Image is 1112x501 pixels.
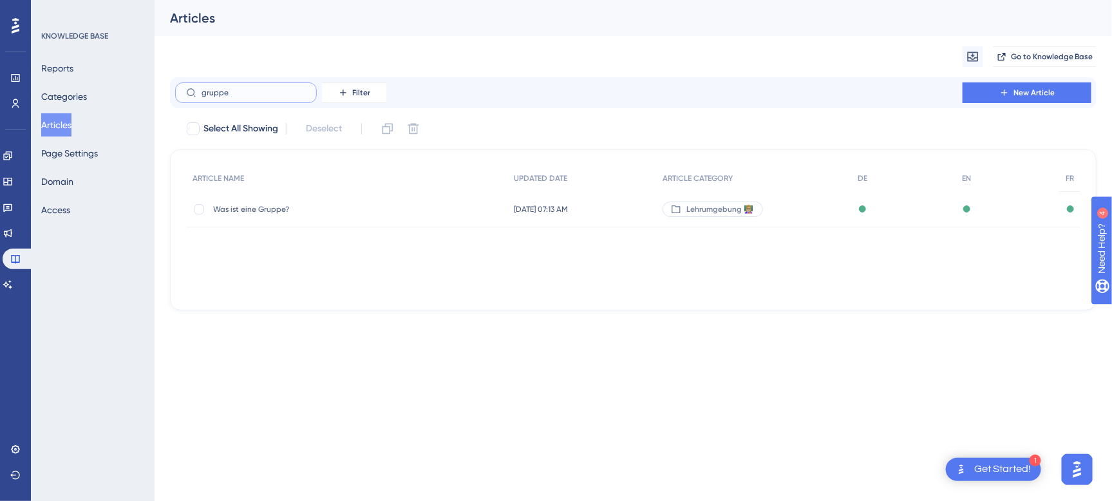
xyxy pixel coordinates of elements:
[974,462,1031,477] div: Get Started!
[686,204,753,214] span: Lehrumgebung 👩🏼‍🏫
[41,113,71,137] button: Articles
[352,88,370,98] span: Filter
[170,9,1064,27] div: Articles
[202,88,306,97] input: Search
[90,6,93,17] div: 4
[514,173,567,184] span: UPDATED DATE
[1066,173,1074,184] span: FR
[294,117,353,140] button: Deselect
[203,121,278,137] span: Select All Showing
[514,204,568,214] span: [DATE] 07:13 AM
[963,82,1091,103] button: New Article
[41,142,98,165] button: Page Settings
[1013,88,1055,98] span: New Article
[994,46,1097,67] button: Go to Knowledge Base
[213,204,419,214] span: Was ist eine Gruppe?
[858,173,867,184] span: DE
[946,458,1041,481] div: Open Get Started! checklist, remaining modules: 1
[41,31,108,41] div: KNOWLEDGE BASE
[41,170,73,193] button: Domain
[962,173,971,184] span: EN
[322,82,386,103] button: Filter
[1011,52,1093,62] span: Go to Knowledge Base
[663,173,733,184] span: ARTICLE CATEGORY
[41,198,70,222] button: Access
[1030,455,1041,466] div: 1
[193,173,244,184] span: ARTICLE NAME
[41,57,73,80] button: Reports
[41,85,87,108] button: Categories
[30,3,80,19] span: Need Help?
[1058,450,1097,489] iframe: UserGuiding AI Assistant Launcher
[306,121,342,137] span: Deselect
[954,462,969,477] img: launcher-image-alternative-text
